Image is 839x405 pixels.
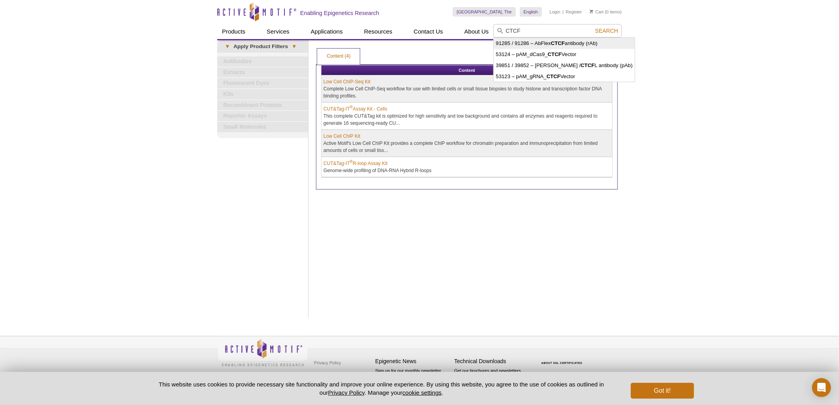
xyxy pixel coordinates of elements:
td: Active Motif's Low Cell ChIP Kit provides a complete ChIP workflow for chromatin preparation and ... [322,130,612,157]
p: Sign up for our monthly newsletter highlighting recent publications in the field of epigenetics. [375,367,450,394]
a: Contact Us [409,24,448,39]
a: ABOUT SSL CERTIFICATES [542,362,583,364]
a: Reporter Assays [217,111,308,121]
a: Login [550,9,561,15]
a: [GEOGRAPHIC_DATA], The [453,7,515,17]
a: About Us [460,24,494,39]
li: 53124 – pAM_dCas9_ Vector [494,49,634,60]
h4: Technical Downloads [454,358,529,365]
span: ▾ [221,43,233,50]
span: Search [595,28,618,34]
a: Low Cell ChIP-Seq Kit [324,78,371,85]
li: | [562,7,564,17]
a: Content (4) [317,49,360,64]
a: English [520,7,542,17]
table: Click to Verify - This site chose Symantec SSL for secure e-commerce and confidential communicati... [533,350,593,367]
a: Register [566,9,582,15]
li: 91285 / 91286 – AbFlex antibody (rAb) [494,38,634,49]
input: Keyword, Cat. No. [493,24,622,37]
a: Fluorescent Dyes [217,78,308,88]
button: Got it! [631,383,694,399]
div: Open Intercom Messenger [812,378,831,397]
sup: ® [350,159,353,164]
strong: CTCF [581,62,594,68]
a: Terms & Conditions [312,369,354,381]
p: This website uses cookies to provide necessary site functionality and improve your online experie... [145,380,618,397]
button: Search [593,27,621,34]
th: Content [322,66,612,75]
a: Kits [217,89,308,99]
a: Antibodies [217,56,308,67]
p: Get our brochures and newsletters, or request them by mail. [454,367,529,388]
a: Products [217,24,250,39]
button: cookie settings [403,389,442,396]
a: Small Molecules [217,122,308,132]
a: Low Cell ChIP Kit [324,133,360,140]
strong: CTCF [551,40,565,46]
td: Complete Low Cell ChIP-Seq workflow for use with limited cells or small tissue biopsies to study ... [322,75,612,103]
a: Extracts [217,67,308,78]
sup: ® [350,105,353,109]
strong: CTCF [548,51,562,57]
a: Privacy Policy [328,389,365,396]
a: Services [262,24,294,39]
img: Your Cart [590,9,593,13]
a: Applications [306,24,348,39]
li: 39851 / 39852 – [PERSON_NAME] / L antibody (pAb) [494,60,634,71]
a: Privacy Policy [312,357,343,369]
span: ▾ [288,43,300,50]
a: ▾Apply Product Filters▾ [217,40,308,53]
strong: CTCF [547,73,561,79]
li: (0 items) [590,7,622,17]
a: Resources [359,24,397,39]
a: Recombinant Proteins [217,100,308,111]
img: Active Motif, [217,336,308,368]
li: 53123 – pAM_gRNA_ Vector [494,71,634,82]
h2: Enabling Epigenetics Research [300,9,379,17]
a: Cart [590,9,604,15]
a: CUT&Tag-IT®R-loop Assay Kit [324,160,388,167]
h4: Epigenetic News [375,358,450,365]
td: Genome-wide profiling of DNA-RNA Hybrid R-loops [322,157,612,177]
a: CUT&Tag-IT®Assay Kit - Cells [324,105,387,112]
td: This complete CUT&Tag kit is optimized for high sensitivity and low background and contains all e... [322,103,612,130]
